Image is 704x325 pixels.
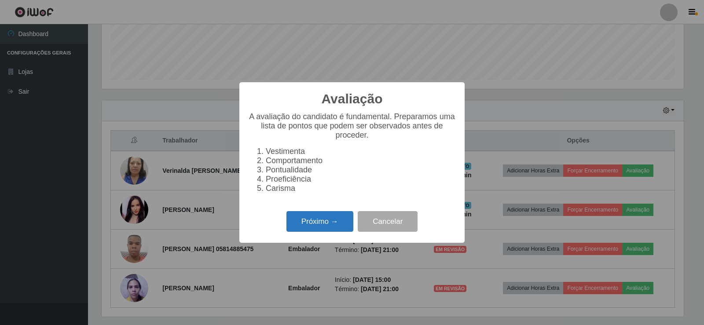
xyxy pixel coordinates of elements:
[322,91,383,107] h2: Avaliação
[266,156,456,165] li: Comportamento
[266,147,456,156] li: Vestimenta
[266,184,456,193] li: Carisma
[266,165,456,175] li: Pontualidade
[266,175,456,184] li: Proeficiência
[358,211,418,232] button: Cancelar
[286,211,353,232] button: Próximo →
[248,112,456,140] p: A avaliação do candidato é fundamental. Preparamos uma lista de pontos que podem ser observados a...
